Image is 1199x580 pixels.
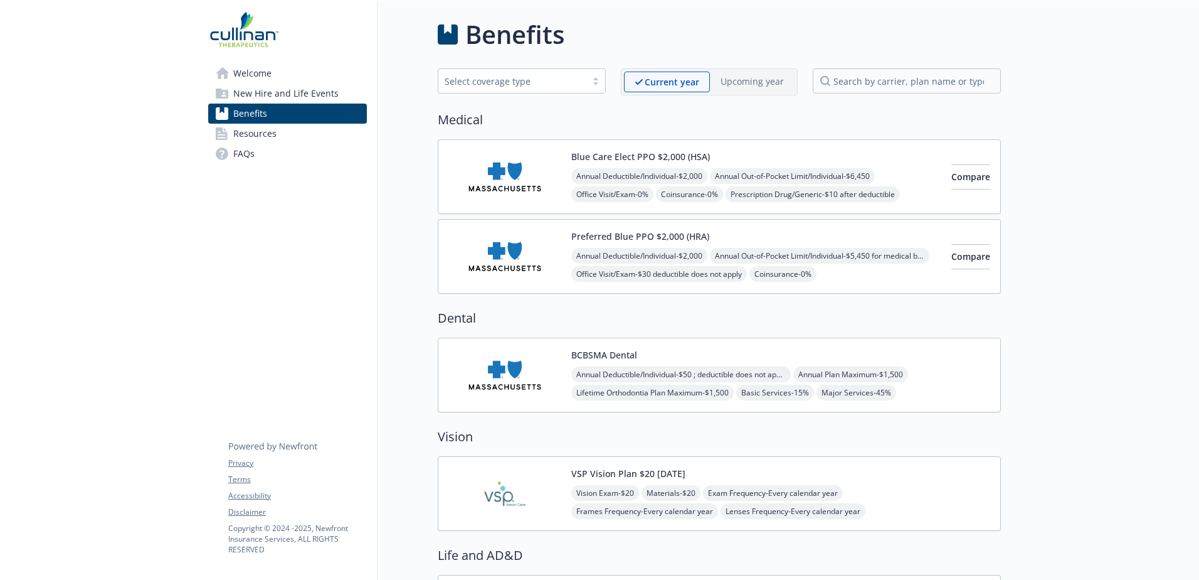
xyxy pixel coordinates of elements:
button: BCBSMA Dental [571,348,637,362]
h1: Benefits [465,16,564,53]
span: Office Visit/Exam - $30 deductible does not apply [571,266,747,282]
span: Annual Out-of-Pocket Limit/Individual - $5,450 for medical benefits; for prescription drug: $1,000 [710,248,929,264]
span: FAQs [233,144,255,164]
span: Lenses Frequency - Every calendar year [721,503,865,519]
span: Upcoming year [710,72,795,92]
h2: Medical [438,110,1001,129]
a: Terms [228,474,366,485]
button: Preferred Blue PPO $2,000 (HRA) [571,230,709,243]
a: Accessibility [228,490,366,502]
div: Select coverage type [445,75,580,88]
a: Disclaimer [228,507,366,518]
h2: Dental [438,309,1001,328]
span: Compare [951,250,990,262]
span: New Hire and Life Events [233,83,339,104]
a: Resources [208,124,367,144]
input: search by carrier, plan name or type [813,68,1001,94]
img: Blue Cross and Blue Shield of Massachusetts, Inc. carrier logo [448,348,561,402]
span: Prescription Drug/Generic - $10 after deductible [726,186,900,202]
h2: Life and AD&D [438,546,1001,565]
span: Annual Deductible/Individual - $2,000 [571,248,707,264]
span: Compare [951,171,990,183]
span: Welcome [233,63,272,83]
p: Upcoming year [721,75,784,88]
button: Blue Care Elect PPO $2,000 (HSA) [571,150,710,163]
a: FAQs [208,144,367,164]
a: Benefits [208,104,367,124]
a: New Hire and Life Events [208,83,367,104]
span: Benefits [233,104,267,124]
button: Compare [951,244,990,269]
span: Annual Deductible/Individual - $2,000 [571,168,707,184]
span: Lifetime Orthodontia Plan Maximum - $1,500 [571,385,734,400]
button: VSP Vision Plan $20 [DATE] [571,467,685,480]
span: Coinsurance - 0% [656,186,723,202]
span: Resources [233,124,277,144]
img: Blue Cross and Blue Shield of Massachusetts, Inc. carrier logo [448,150,561,203]
img: Vision Service Plan carrier logo [448,467,561,520]
span: Coinsurance - 0% [749,266,816,282]
span: Office Visit/Exam - 0% [571,186,653,202]
a: Privacy [228,458,366,469]
a: Welcome [208,63,367,83]
span: Annual Out-of-Pocket Limit/Individual - $6,450 [710,168,875,184]
span: Vision Exam - $20 [571,485,639,501]
span: Major Services - 45% [816,385,896,400]
img: Blue Cross and Blue Shield of Massachusetts, Inc. carrier logo [448,230,561,283]
p: Copyright © 2024 - 2025 , Newfront Insurance Services, ALL RIGHTS RESERVED [228,523,366,555]
span: Basic Services - 15% [736,385,814,400]
p: Current year [645,75,699,89]
span: Exam Frequency - Every calendar year [703,485,843,501]
button: Compare [951,164,990,190]
span: Frames Frequency - Every calendar year [571,503,718,519]
span: Annual Plan Maximum - $1,500 [793,367,908,382]
h2: Vision [438,427,1001,446]
span: Materials - $20 [642,485,700,501]
span: Annual Deductible/Individual - $50 ; deductible does not apply for members under age [DEMOGRAPHIC... [571,367,791,382]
